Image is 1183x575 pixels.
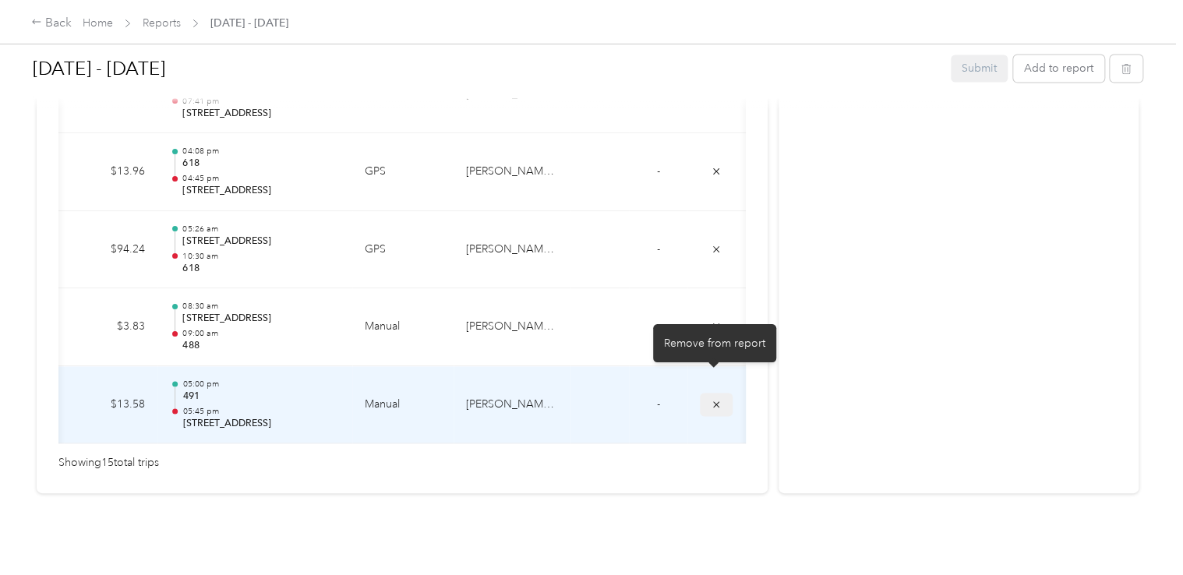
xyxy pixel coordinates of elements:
[454,366,570,444] td: Buddy's Home Furnishings
[352,133,454,211] td: GPS
[182,379,340,390] p: 05:00 pm
[182,184,340,198] p: [STREET_ADDRESS]
[182,173,340,184] p: 04:45 pm
[1096,488,1183,575] iframe: Everlance-gr Chat Button Frame
[64,366,157,444] td: $13.58
[657,319,660,333] span: -
[657,397,660,411] span: -
[454,133,570,211] td: Buddy's Home Furnishings
[64,288,157,366] td: $3.83
[83,16,113,30] a: Home
[182,157,340,171] p: 618
[33,50,940,87] h1: Aug 1 - 31, 2025
[182,262,340,276] p: 618
[182,251,340,262] p: 10:30 am
[182,107,340,121] p: [STREET_ADDRESS]
[64,211,157,289] td: $94.24
[454,211,570,289] td: Buddy's Home Furnishings
[182,301,340,312] p: 08:30 am
[653,324,776,362] div: Remove from report
[657,242,660,256] span: -
[58,454,159,471] span: Showing 15 total trips
[182,312,340,326] p: [STREET_ADDRESS]
[454,288,570,366] td: Buddy's Home Furnishings
[210,15,288,31] span: [DATE] - [DATE]
[657,164,660,178] span: -
[1013,55,1104,82] button: Add to report
[143,16,181,30] a: Reports
[352,288,454,366] td: Manual
[182,328,340,339] p: 09:00 am
[182,146,340,157] p: 04:08 pm
[182,390,340,404] p: 491
[352,366,454,444] td: Manual
[182,224,340,235] p: 05:26 am
[31,14,72,33] div: Back
[182,235,340,249] p: [STREET_ADDRESS]
[182,417,340,431] p: [STREET_ADDRESS]
[182,339,340,353] p: 488
[64,133,157,211] td: $13.96
[182,406,340,417] p: 05:45 pm
[352,211,454,289] td: GPS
